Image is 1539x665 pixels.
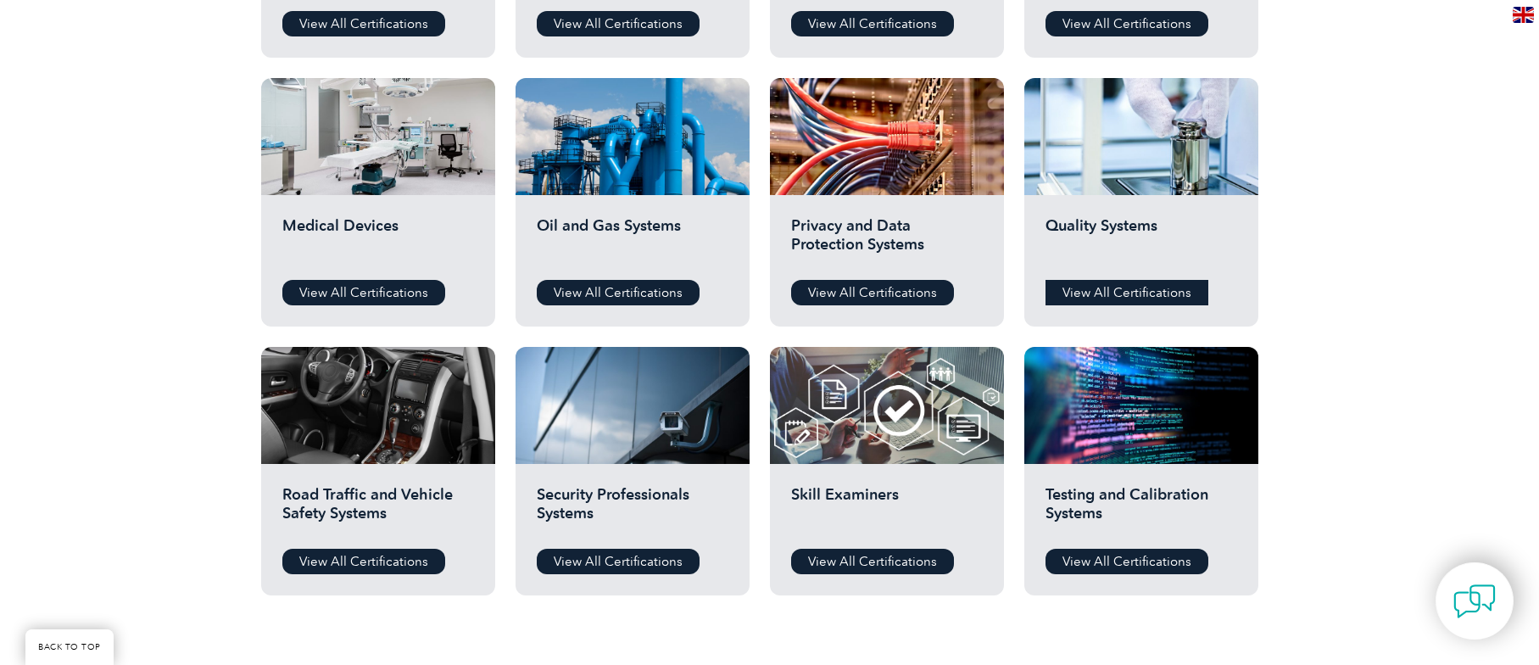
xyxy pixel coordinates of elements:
a: View All Certifications [282,549,445,574]
a: View All Certifications [1046,549,1208,574]
h2: Medical Devices [282,216,474,267]
a: View All Certifications [282,11,445,36]
a: View All Certifications [791,280,954,305]
img: en [1513,7,1534,23]
a: View All Certifications [1046,11,1208,36]
a: View All Certifications [791,549,954,574]
h2: Oil and Gas Systems [537,216,728,267]
h2: Security Professionals Systems [537,485,728,536]
a: View All Certifications [282,280,445,305]
h2: Testing and Calibration Systems [1046,485,1237,536]
a: View All Certifications [791,11,954,36]
h2: Privacy and Data Protection Systems [791,216,983,267]
img: contact-chat.png [1453,580,1496,623]
a: View All Certifications [537,11,700,36]
a: View All Certifications [537,280,700,305]
h2: Skill Examiners [791,485,983,536]
a: View All Certifications [537,549,700,574]
a: View All Certifications [1046,280,1208,305]
h2: Road Traffic and Vehicle Safety Systems [282,485,474,536]
a: BACK TO TOP [25,629,114,665]
h2: Quality Systems [1046,216,1237,267]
